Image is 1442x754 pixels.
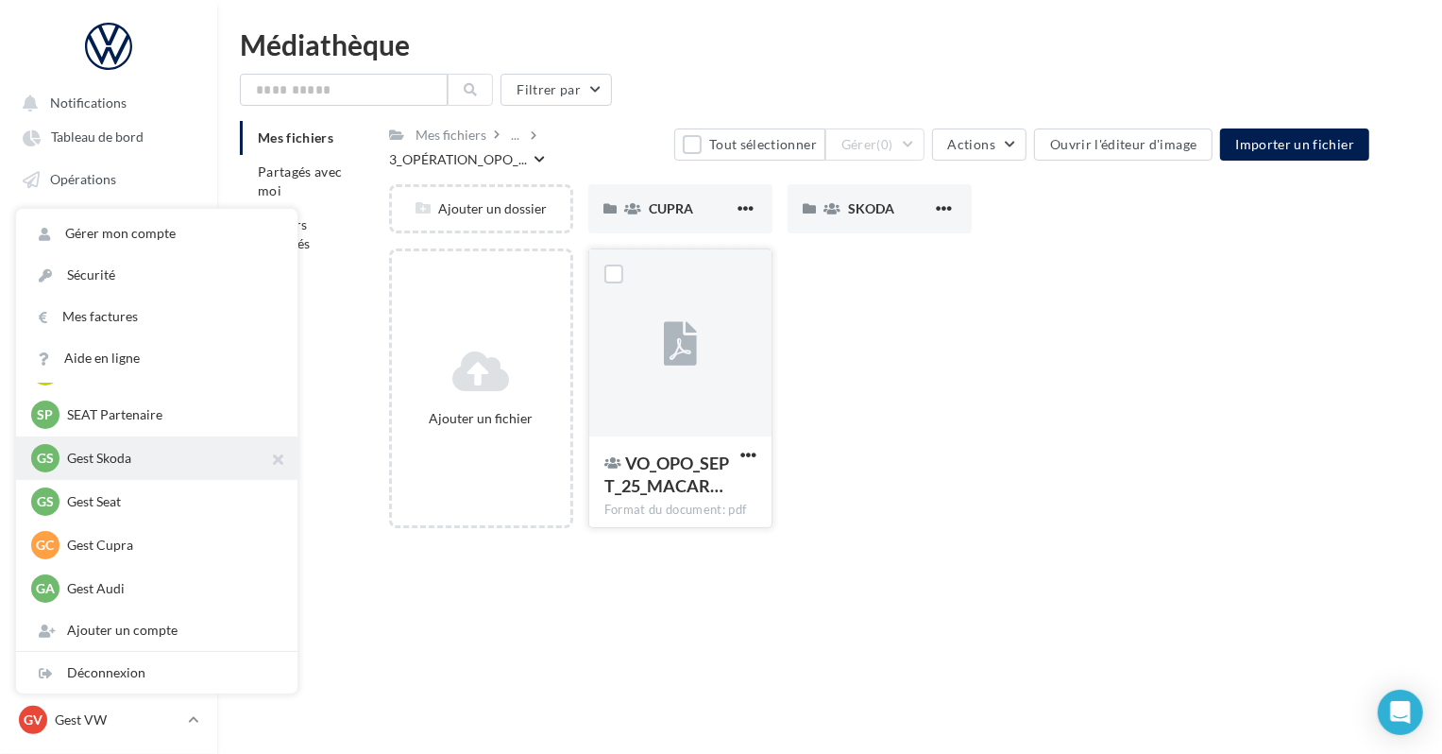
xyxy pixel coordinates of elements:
[416,126,486,145] div: Mes fichiers
[240,30,1419,59] div: Médiathèque
[649,200,693,216] span: CUPRA
[55,711,180,729] p: Gest VW
[848,200,894,216] span: SKODA
[1378,690,1423,735] div: Open Intercom Messenger
[37,449,54,468] span: GS
[392,199,570,218] div: Ajouter un dossier
[948,136,995,152] span: Actions
[1235,136,1354,152] span: Importer un fichier
[604,502,756,519] div: Format du document: pdf
[51,129,144,146] span: Tableau de bord
[258,163,343,198] span: Partagés avec moi
[825,129,925,161] button: Gérer(0)
[50,94,127,111] span: Notifications
[38,405,54,424] span: SP
[1034,129,1213,161] button: Ouvrir l'éditeur d'image
[11,414,206,466] a: PLV et print personnalisable
[389,150,527,169] span: 3_OPÉRATION_OPO_...
[36,579,55,598] span: GA
[16,652,297,694] div: Déconnexion
[11,372,206,406] a: Campagnes
[507,122,523,148] div: ...
[674,129,825,161] button: Tout sélectionner
[604,453,729,496] span: VO_OPO_SEPT_25_MACARON_300x300mm_HD
[11,246,206,280] a: Visibilité locale
[11,162,206,196] a: Opérations
[24,711,42,729] span: GV
[11,203,206,238] a: Boîte de réception 99+
[67,405,275,424] p: SEAT Partenaire
[11,473,206,525] a: Campagnes DataOnDemand
[16,213,297,254] a: Gérer mon compte
[16,254,297,296] a: Sécurité
[11,119,206,153] a: Tableau de bord
[16,337,297,379] a: Aide en ligne
[1220,129,1369,161] button: Importer un fichier
[399,409,563,428] div: Ajouter un fichier
[16,296,297,337] a: Mes factures
[37,536,55,555] span: GC
[67,449,275,468] p: Gest Skoda
[15,702,202,738] a: GV Gest VW
[258,129,333,146] span: Mes fichiers
[877,137,893,152] span: (0)
[37,492,54,511] span: GS
[50,171,116,187] span: Opérations
[500,74,612,106] button: Filtrer par
[11,288,206,322] a: Médiathèque
[67,536,275,555] p: Gest Cupra
[932,129,1026,161] button: Actions
[11,330,206,364] a: Mon réseau
[67,492,275,511] p: Gest Seat
[16,609,297,651] div: Ajouter un compte
[67,579,275,598] p: Gest Audi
